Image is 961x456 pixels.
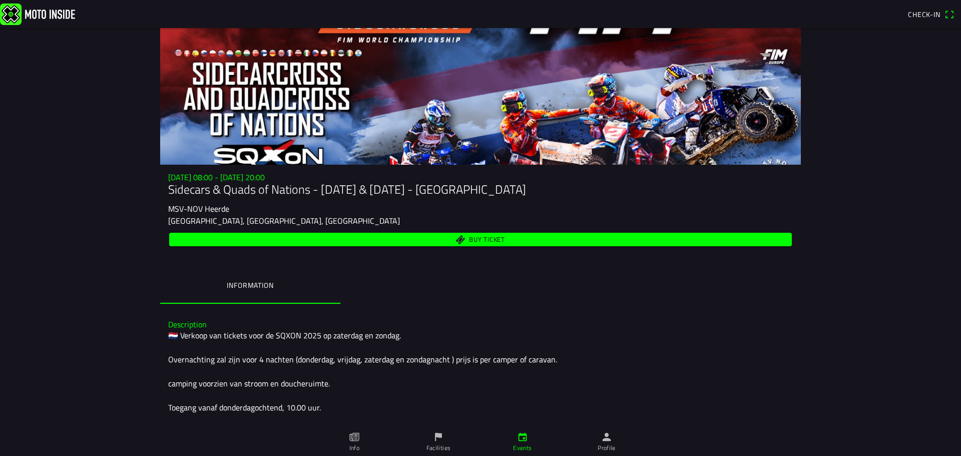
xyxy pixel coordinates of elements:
ion-icon: paper [349,431,360,442]
h1: Sidecars & Quads of Nations - [DATE] & [DATE] - [GEOGRAPHIC_DATA] [168,182,793,197]
a: Check-inqr scanner [903,6,959,23]
ion-label: Facilities [426,443,451,452]
ion-label: Profile [598,443,616,452]
ion-label: Information [227,280,273,291]
ion-icon: person [601,431,612,442]
ion-text: [GEOGRAPHIC_DATA], [GEOGRAPHIC_DATA], [GEOGRAPHIC_DATA] [168,215,400,227]
span: Check-in [908,9,940,20]
span: Buy ticket [469,236,505,243]
h3: Description [168,320,793,329]
ion-label: Info [349,443,359,452]
ion-text: MSV-NOV Heerde [168,203,229,215]
ion-icon: flag [433,431,444,442]
h3: [DATE] 08:00 - [DATE] 20:00 [168,173,793,182]
ion-label: Events [513,443,532,452]
ion-icon: calendar [517,431,528,442]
